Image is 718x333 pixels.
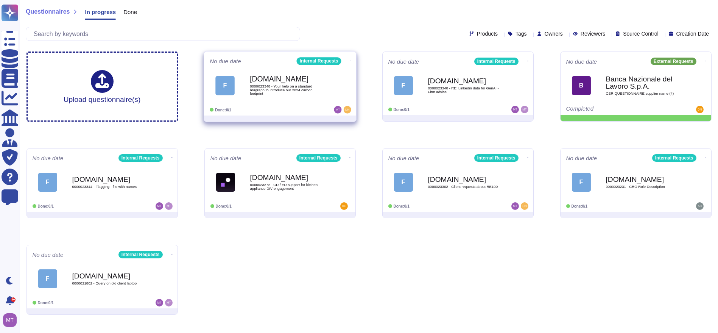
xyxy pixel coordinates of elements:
span: 0000023348 - Your help on a standard âragraph to introduce our 2024 carbon footprint [250,84,326,95]
span: Products [477,31,498,36]
span: 0000023302 - Client requests about RE100 [428,185,504,189]
div: F [394,76,413,95]
div: Internal Requests [474,58,519,65]
span: CSR QUESTIONNAIRE supplier name (4) [606,92,682,95]
span: No due date [388,155,419,161]
span: 0000023340 - RE: Linkedin data for GenAI - Firm advise [428,86,504,94]
span: Done: 0/1 [38,301,54,305]
span: Done: 0/1 [572,204,587,208]
div: Completed [566,106,659,113]
span: Reviewers [581,31,605,36]
button: user [2,312,22,328]
div: Upload questionnaire(s) [64,70,141,103]
span: No due date [210,155,241,161]
span: Done: 0/1 [394,204,410,208]
img: Logo [216,173,235,192]
img: user [165,202,173,210]
span: No due date [566,59,597,64]
img: user [511,202,519,210]
img: user [696,106,704,113]
img: user [3,313,17,327]
span: 0000023231 - CRO Role Description [606,185,682,189]
img: user [156,299,163,306]
span: 0000023272 - CD / ED support for kitchen appliance DtV engagement [250,183,326,190]
img: user [696,202,704,210]
div: External Requests [651,58,696,65]
div: Internal Requests [118,251,163,258]
span: No due date [210,58,241,64]
span: 0000023344 - Flagging - file with names [72,185,148,189]
div: Internal Requests [118,154,163,162]
span: Owners [545,31,563,36]
span: Done: 0/1 [394,108,410,112]
div: F [394,173,413,192]
div: F [38,269,57,288]
span: No due date [33,155,64,161]
span: 0000021802 - Query on old client laptop [72,281,148,285]
span: Done: 0/1 [38,204,54,208]
span: Tags [516,31,527,36]
b: [DOMAIN_NAME] [250,75,326,83]
img: user [343,106,351,114]
div: Internal Requests [296,154,341,162]
div: F [572,173,591,192]
input: Search by keywords [30,27,300,41]
span: Questionnaires [26,9,70,15]
span: Done: 0/1 [215,108,231,112]
span: Done: 0/1 [216,204,232,208]
b: [DOMAIN_NAME] [72,176,148,183]
span: No due date [566,155,597,161]
div: Internal Requests [296,57,341,65]
b: [DOMAIN_NAME] [72,272,148,280]
b: [DOMAIN_NAME] [606,176,682,183]
div: 9+ [11,297,16,302]
span: No due date [388,59,419,64]
img: user [334,106,341,114]
img: user [156,202,163,210]
span: Source Control [623,31,658,36]
img: user [340,202,348,210]
div: B [572,76,591,95]
img: user [521,106,528,113]
b: [DOMAIN_NAME] [428,77,504,84]
div: F [38,173,57,192]
span: Done [123,9,137,15]
img: user [165,299,173,306]
div: Internal Requests [652,154,696,162]
span: Creation Date [676,31,709,36]
img: user [521,202,528,210]
b: [DOMAIN_NAME] [250,174,326,181]
span: No due date [33,252,64,258]
b: Banca Nazionale del Lavoro S.p.A. [606,75,682,90]
div: Internal Requests [474,154,519,162]
div: F [215,76,235,95]
img: user [511,106,519,113]
span: In progress [85,9,116,15]
b: [DOMAIN_NAME] [428,176,504,183]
